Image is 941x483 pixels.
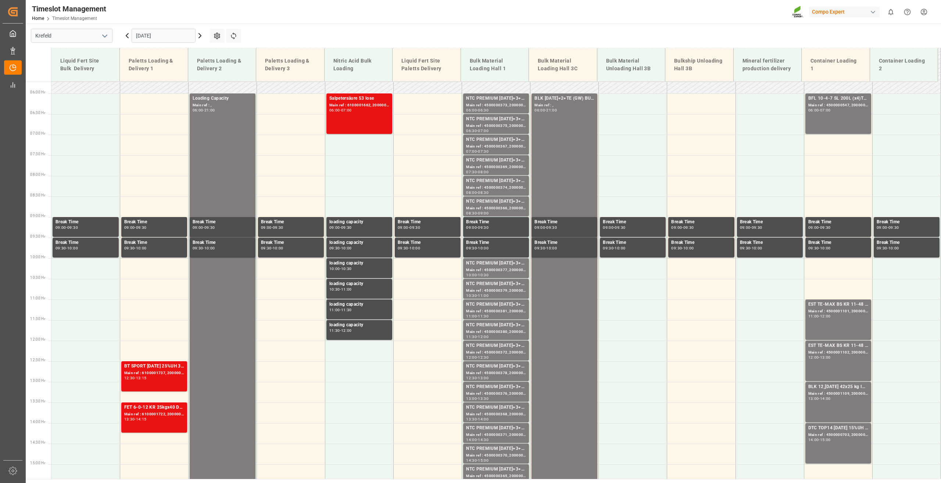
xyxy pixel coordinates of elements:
div: BFL 10-4-7 SL 200L (x4)TW ISPM;BFL 34 SL 27-0-0 +TE 200L (x4) TW;BFL Costi SL 20L (x48) D,A,CH,EN... [808,95,868,102]
div: 09:30 [204,226,215,229]
div: 14:15 [136,418,147,421]
div: Liquid Fert Site Bulk Delivery [57,54,114,75]
span: 13:00 Hr [30,379,45,383]
span: 08:00 Hr [30,173,45,177]
div: Main ref : 6100001737, 2000000208 2000000660 2000001263;2000000660 [124,370,184,376]
div: 09:30 [671,246,682,250]
span: 07:30 Hr [30,152,45,156]
div: EST TE-MAX BS KR 11-48 1000kg BB [808,342,868,349]
div: NTC PREMIUM [DATE]+3+TE BULK; [466,280,526,288]
div: 15:00 [478,459,489,462]
img: Screenshot%202023-09-29%20at%2010.02.21.png_1712312052.png [792,6,804,18]
div: - [66,246,67,250]
div: NTC PREMIUM [DATE]+3+TE BULK; [466,466,526,473]
div: 10:30 [329,288,340,291]
div: 11:30 [341,308,352,312]
div: BT SPORT [DATE] 25%UH 3M 25kg (x40) INTNTC CLASSIC [DATE]+3+TE 600kg BBNTC SUPREM [DATE] 25kg (x4... [124,363,184,370]
div: 07:00 [820,109,831,112]
div: NTC PREMIUM [DATE]+3+TE BULK; [466,342,526,349]
div: Break Time [56,219,116,226]
div: Salpetersäure 53 lose [329,95,389,102]
div: 11:00 [341,288,352,291]
div: 15:00 [820,438,831,441]
div: Main ref : 4500000371, 2000000279; [466,432,526,438]
div: - [750,246,751,250]
div: 14:30 [478,438,489,441]
div: 09:30 [193,246,203,250]
div: FET 6-0-12 KR 25kgx40 DE,AT,[GEOGRAPHIC_DATA],ES,ITFLO T EAGLE NK 17-0-16 25kg (x40) INTTPL N 12-... [124,404,184,411]
span: 13:30 Hr [30,399,45,403]
div: 14:00 [466,438,477,441]
div: 11:30 [478,315,489,318]
div: 12:00 [341,329,352,332]
div: Break Time [877,239,937,246]
div: - [272,246,273,250]
div: 06:00 [808,109,819,112]
div: - [819,109,820,112]
div: NTC PREMIUM [DATE]+3+TE BULK; [466,404,526,411]
div: Break Time [808,219,868,226]
div: - [477,246,478,250]
span: 08:30 Hr [30,193,45,197]
div: 09:30 [877,246,887,250]
div: - [135,246,136,250]
div: 09:30 [888,226,899,229]
div: - [477,335,478,338]
input: DD.MM.YYYY [132,29,196,43]
div: 12:00 [808,356,819,359]
div: 07:00 [341,109,352,112]
div: 09:30 [124,246,135,250]
div: Main ref : 4500000380, 2000000279; [466,329,526,335]
div: Break Time [193,219,253,226]
div: 09:30 [546,226,557,229]
div: Break Time [603,219,663,226]
div: - [545,246,546,250]
span: 07:00 Hr [30,131,45,135]
div: 09:00 [740,226,751,229]
div: Main ref : 4500001109, 2000001158; [808,391,868,397]
div: Timeslot Management [32,3,106,14]
div: 13:00 [808,397,819,400]
div: 09:30 [56,246,66,250]
div: - [340,226,341,229]
div: loading capacity [329,260,389,267]
div: 06:30 [478,109,489,112]
div: - [750,226,751,229]
div: - [477,376,478,380]
div: - [408,246,409,250]
div: Nitric Acid Bulk Loading [330,54,387,75]
div: Break Time [398,219,458,226]
div: - [203,246,204,250]
span: 09:30 Hr [30,234,45,238]
div: Main ref : 4500000370, 2000000279; [466,452,526,459]
div: - [682,226,683,229]
div: 08:00 [478,170,489,174]
div: - [272,226,273,229]
div: 14:00 [808,438,819,441]
div: 09:30 [615,226,625,229]
div: Paletts Loading & Delivery 2 [194,54,250,75]
div: Main ref : 4500000368, 2000000279; [466,411,526,418]
div: - [408,226,409,229]
div: Main ref : 4500001101, 2000001085 [808,308,868,315]
div: loading capacity [329,280,389,288]
div: NTC PREMIUM [DATE]+3+TE BULK; [466,445,526,452]
div: 08:30 [466,212,477,215]
div: NTC PREMIUM [DATE]+3+TE BULK; [466,177,526,185]
div: 06:00 [534,109,545,112]
div: NTC PREMIUM [DATE]+3+TE BULK; [466,116,526,123]
input: Type to search/select [31,29,112,43]
div: 13:00 [478,376,489,380]
div: 09:30 [341,226,352,229]
span: 12:30 Hr [30,358,45,362]
div: 10:00 [329,267,340,270]
div: 10:00 [204,246,215,250]
div: 21:00 [546,109,557,112]
div: Main ref : 4500000379, 2000000279; [466,288,526,294]
div: 10:00 [683,246,694,250]
div: 08:00 [466,191,477,194]
span: 09:00 Hr [30,214,45,218]
div: Break Time [193,239,253,246]
div: - [477,212,478,215]
div: Main ref : 6100001662, 2000001410 [329,102,389,109]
